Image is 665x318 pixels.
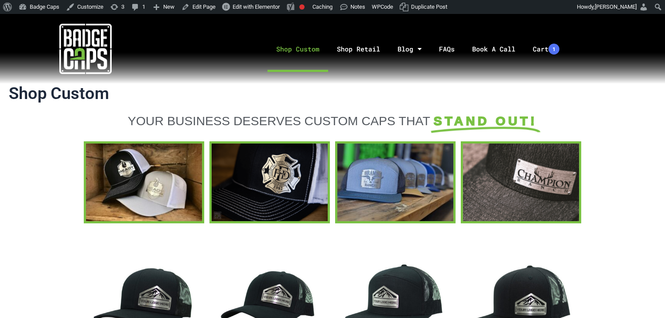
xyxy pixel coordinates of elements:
[128,114,430,128] span: YOUR BUSINESS DESERVES CUSTOM CAPS THAT
[59,23,112,75] img: badgecaps white logo with green acccent
[233,3,280,10] span: Edit with Elementor
[209,141,330,223] a: FFD BadgeCaps Fire Department Custom unique apparel
[621,276,665,318] iframe: Chat Widget
[267,26,328,72] a: Shop Custom
[88,113,577,128] a: YOUR BUSINESS DESERVES CUSTOM CAPS THAT STAND OUT!
[463,26,524,72] a: Book A Call
[299,4,305,10] div: Focus keyphrase not set
[389,26,430,72] a: Blog
[9,84,656,104] h1: Shop Custom
[595,3,637,10] span: [PERSON_NAME]
[524,26,568,72] a: Cart1
[171,26,665,72] nav: Menu
[430,26,463,72] a: FAQs
[328,26,389,72] a: Shop Retail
